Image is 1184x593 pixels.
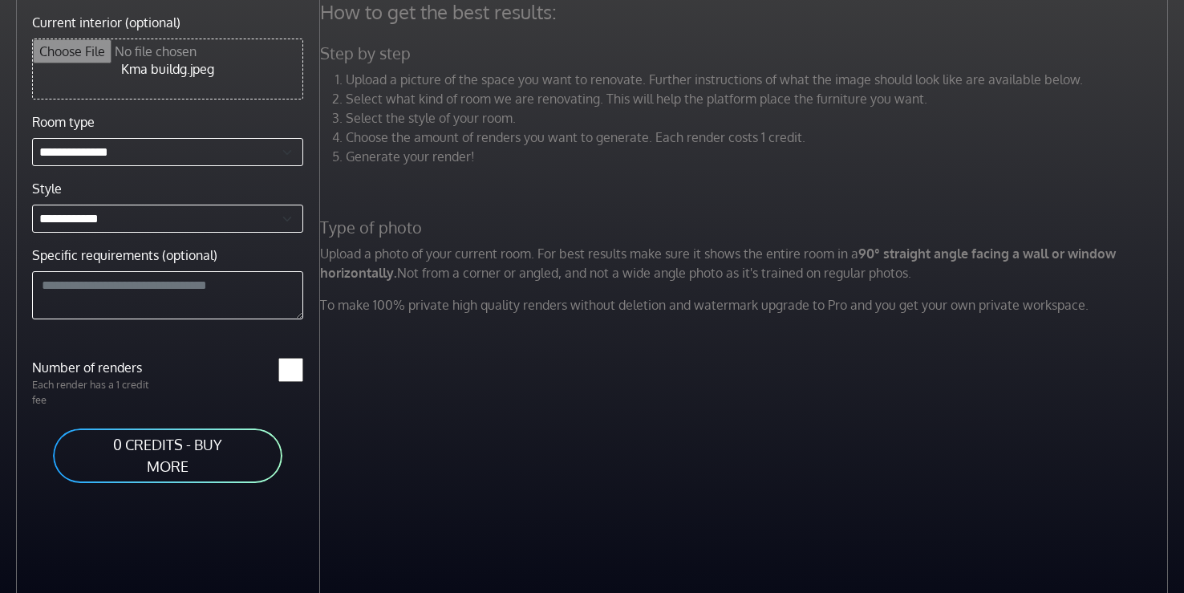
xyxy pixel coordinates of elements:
[346,70,1172,89] li: Upload a picture of the space you want to renovate. Further instructions of what the image should...
[346,147,1172,166] li: Generate your render!
[346,128,1172,147] li: Choose the amount of renders you want to generate. Each render costs 1 credit.
[310,244,1182,282] p: Upload a photo of your current room. For best results make sure it shows the entire room in a Not...
[32,13,180,32] label: Current interior (optional)
[320,246,1116,281] strong: 90° straight angle facing a wall or window horizontally.
[310,217,1182,238] h5: Type of photo
[32,246,217,265] label: Specific requirements (optional)
[310,295,1182,315] p: To make 100% private high quality renders without deletion and watermark upgrade to Pro and you g...
[22,377,168,408] p: Each render has a 1 credit fee
[346,89,1172,108] li: Select what kind of room we are renovating. This will help the platform place the furniture you w...
[310,43,1182,63] h5: Step by step
[32,112,95,132] label: Room type
[346,108,1172,128] li: Select the style of your room.
[32,179,62,198] label: Style
[51,427,284,485] a: 0 CREDITS - BUY MORE
[22,358,168,377] label: Number of renders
